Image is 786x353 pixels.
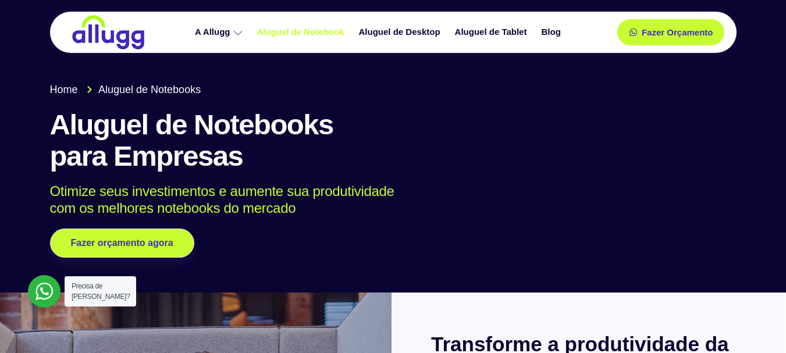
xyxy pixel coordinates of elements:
[50,229,194,258] a: Fazer orçamento agora
[617,19,725,45] a: Fazer Orçamento
[50,183,720,217] p: Otimize seus investimentos e aumente sua produtividade com os melhores notebooks do mercado
[449,22,536,42] a: Aluguel de Tablet
[189,22,251,42] a: A Allugg
[50,109,737,172] h1: Aluguel de Notebooks para Empresas
[642,28,713,37] span: Fazer Orçamento
[251,22,353,42] a: Aluguel de Notebook
[728,297,786,353] iframe: Chat Widget
[95,82,201,98] span: Aluguel de Notebooks
[70,15,146,50] img: locação de TI é Allugg
[50,82,78,98] span: Home
[72,282,130,301] span: Precisa de [PERSON_NAME]?
[71,238,173,248] span: Fazer orçamento agora
[535,22,569,42] a: Blog
[353,22,449,42] a: Aluguel de Desktop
